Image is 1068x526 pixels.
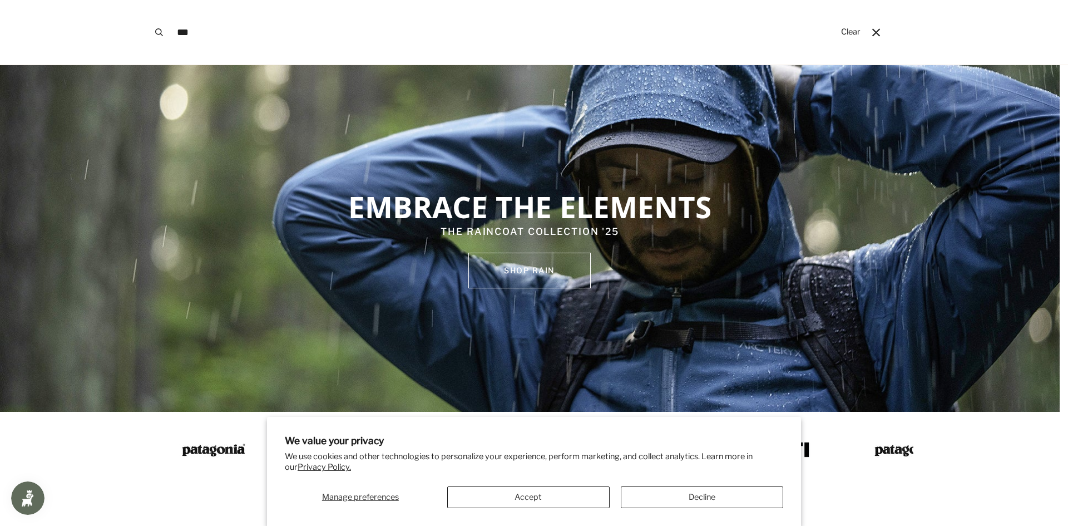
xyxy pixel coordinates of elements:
[285,486,436,508] button: Manage preferences
[285,435,783,446] h2: We value your privacy
[621,486,783,508] button: Decline
[298,462,351,472] a: Privacy Policy.
[322,492,399,502] span: Manage preferences
[447,486,610,508] button: Accept
[11,481,44,515] iframe: Button to open loyalty program pop-up
[285,451,783,473] p: We use cookies and other technologies to personalize your experience, perform marketing, and coll...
